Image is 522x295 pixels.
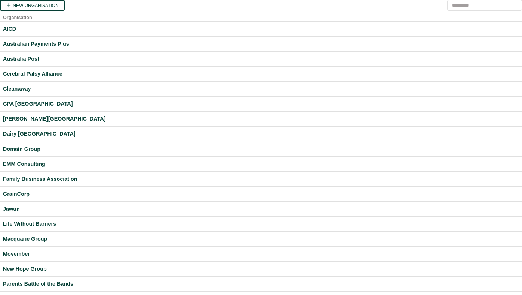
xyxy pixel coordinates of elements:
a: Domain Group [3,145,519,153]
a: Life Without Barriers [3,220,519,228]
a: Cerebral Palsy Alliance [3,70,519,78]
a: Movember [3,250,519,258]
a: Macquarie Group [3,235,519,243]
a: New Hope Group [3,265,519,273]
a: [PERSON_NAME][GEOGRAPHIC_DATA] [3,115,519,123]
a: Family Business Association [3,175,519,183]
a: GrainCorp [3,190,519,198]
a: Dairy [GEOGRAPHIC_DATA] [3,130,519,138]
a: CPA [GEOGRAPHIC_DATA] [3,100,519,108]
a: EMM Consulting [3,160,519,168]
a: Jawun [3,205,519,213]
a: Cleanaway [3,85,519,93]
a: Australian Payments Plus [3,40,519,48]
a: AICD [3,25,519,33]
a: Parents Battle of the Bands [3,280,519,288]
a: Australia Post [3,55,519,63]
